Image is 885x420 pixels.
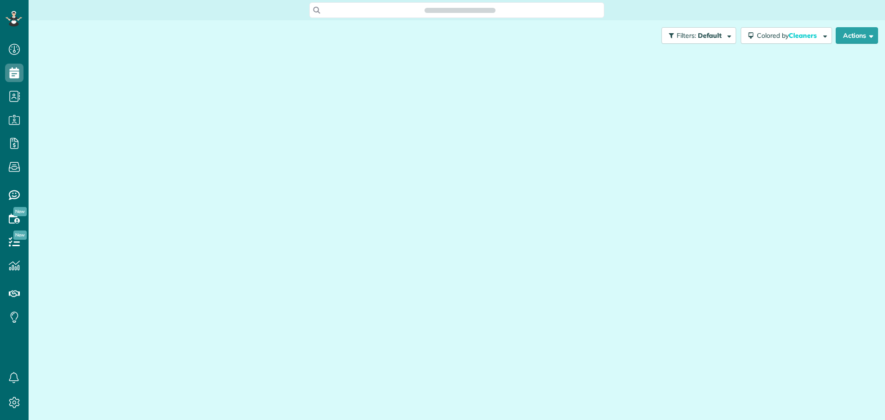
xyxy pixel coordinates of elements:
span: New [13,231,27,240]
span: Search ZenMaid… [434,6,486,15]
button: Filters: Default [661,27,736,44]
span: Cleaners [789,31,818,40]
span: Default [698,31,722,40]
span: Colored by [757,31,820,40]
a: Filters: Default [657,27,736,44]
button: Actions [836,27,878,44]
span: New [13,207,27,216]
button: Colored byCleaners [741,27,832,44]
span: Filters: [677,31,696,40]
